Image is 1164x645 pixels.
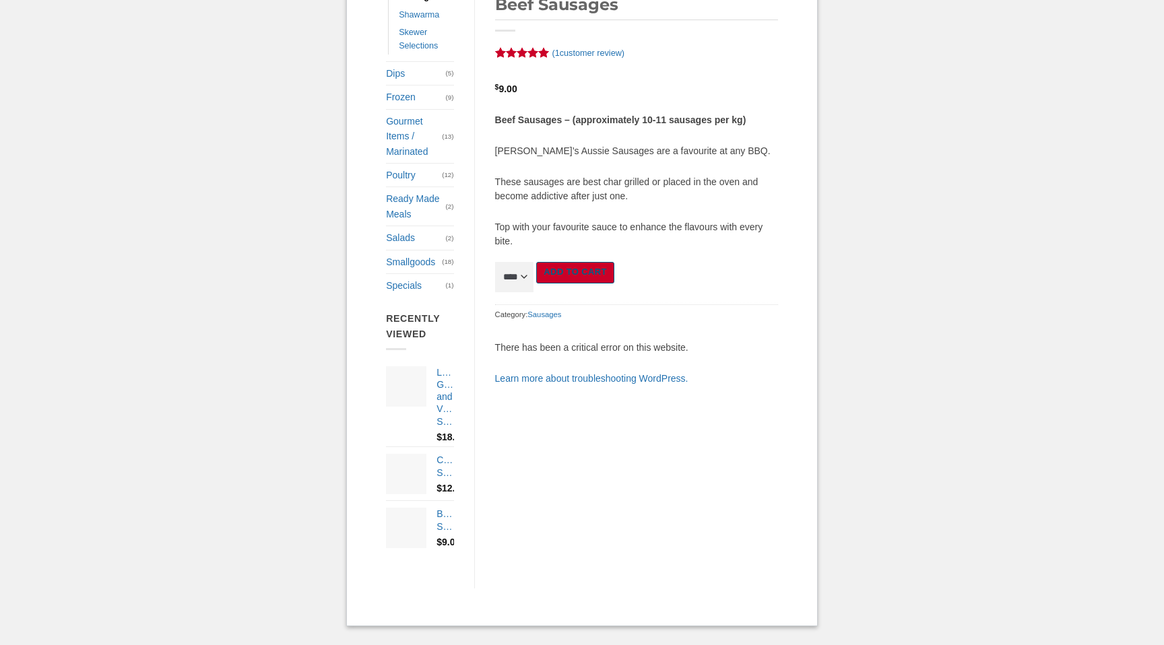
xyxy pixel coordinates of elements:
[437,432,465,442] bdi: 18.00
[495,341,778,355] p: There has been a critical error on this website.
[446,63,454,83] span: (5)
[495,47,502,63] span: 1
[386,62,445,85] a: Dips
[442,127,453,146] span: (13)
[446,88,454,107] span: (9)
[437,454,478,477] span: Chicken Sausages
[437,537,442,547] span: $
[386,86,445,108] a: Frozen
[437,454,453,478] a: Chicken Sausages
[446,275,454,295] span: (1)
[495,220,778,248] p: Top with your favourite sauce to enhance the flavours with every bite.
[386,164,442,186] a: Poultry
[495,82,499,93] span: $
[437,508,453,532] a: Beef Sausages
[437,508,478,531] span: Beef Sausages
[495,304,778,324] span: Category:
[442,252,453,271] span: (18)
[446,228,454,248] span: (2)
[386,110,442,163] a: Gourmet Items / Marinated
[386,313,440,339] span: Recently Viewed
[442,165,453,184] span: (12)
[495,144,778,158] p: [PERSON_NAME]’s Aussie Sausages are a favourite at any BBQ.
[386,226,445,249] a: Salads
[437,432,442,442] span: $
[495,175,778,203] p: These sausages are best char grilled or placed in the oven and become addictive after just one.
[495,47,550,60] div: Rated 5 out of 5
[552,48,624,58] a: (1customer review)
[527,310,561,318] a: Sausages
[437,537,460,547] bdi: 9.00
[437,483,465,494] bdi: 12.00
[446,197,454,216] span: (2)
[399,6,439,24] a: Shawarma
[536,262,614,284] button: Add to cart
[386,187,445,226] a: Ready Made Meals
[399,24,453,55] a: Skewer Selections
[437,366,453,428] a: Lebanese Garlic and Vinegar Sausages
[555,48,560,58] span: 1
[386,250,442,273] a: Smallgoods
[495,114,746,125] strong: Beef Sausages – (approximately 10-11 sausages per kg)
[386,274,445,297] a: Specials
[495,373,688,384] a: Learn more about troubleshooting WordPress.
[437,483,442,494] span: $
[495,83,517,94] bdi: 9.00
[437,367,478,427] span: Lebanese Garlic and Vinegar Sausages
[495,47,550,63] span: Rated out of 5 based on customer rating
